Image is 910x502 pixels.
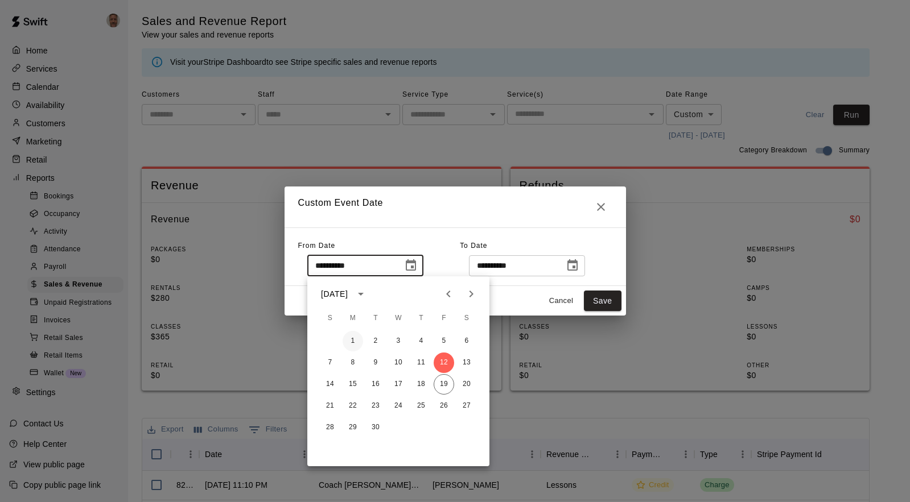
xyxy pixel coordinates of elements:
button: 19 [434,374,454,395]
button: 26 [434,396,454,416]
div: [DATE] [321,288,348,300]
button: 2 [365,331,386,351]
span: Friday [434,307,454,330]
button: Save [584,291,621,312]
span: Saturday [456,307,477,330]
button: 6 [456,331,477,351]
button: 23 [365,396,386,416]
button: 14 [320,374,340,395]
button: 16 [365,374,386,395]
button: Choose date, selected date is Sep 19, 2025 [561,254,584,277]
button: 29 [343,417,363,438]
h2: Custom Event Date [285,186,626,227]
button: 30 [365,417,386,438]
button: 12 [434,352,454,373]
button: Previous month [437,283,460,305]
button: calendar view is open, switch to year view [351,284,370,304]
button: 10 [388,352,409,373]
button: 24 [388,396,409,416]
span: Monday [343,307,363,330]
button: 7 [320,352,340,373]
button: 8 [343,352,363,373]
span: Sunday [320,307,340,330]
button: 13 [456,352,477,373]
button: 18 [411,374,431,395]
button: 3 [388,331,409,351]
span: Tuesday [365,307,386,330]
span: To Date [460,242,487,250]
button: Next month [460,283,483,305]
button: 15 [343,374,363,395]
button: 1 [343,331,363,351]
button: Choose date, selected date is Sep 12, 2025 [400,254,422,277]
button: 4 [411,331,431,351]
button: Close [590,196,612,218]
button: 5 [434,331,454,351]
button: 9 [365,352,386,373]
button: 21 [320,396,340,416]
button: 27 [456,396,477,416]
button: 22 [343,396,363,416]
button: 28 [320,417,340,438]
button: 20 [456,374,477,395]
span: From Date [298,242,336,250]
span: Thursday [411,307,431,330]
button: 17 [388,374,409,395]
button: 25 [411,396,431,416]
span: Wednesday [388,307,409,330]
button: Cancel [543,292,579,310]
button: 11 [411,352,431,373]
